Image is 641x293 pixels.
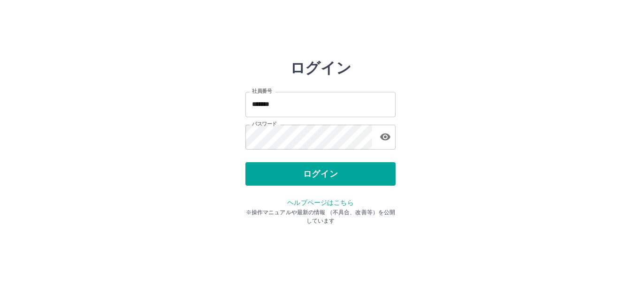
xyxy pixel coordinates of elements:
button: ログイン [245,162,396,186]
label: 社員番号 [252,88,272,95]
h2: ログイン [290,59,351,77]
label: パスワード [252,120,277,128]
p: ※操作マニュアルや最新の情報 （不具合、改善等）を公開しています [245,208,396,225]
a: ヘルプページはこちら [287,199,353,206]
